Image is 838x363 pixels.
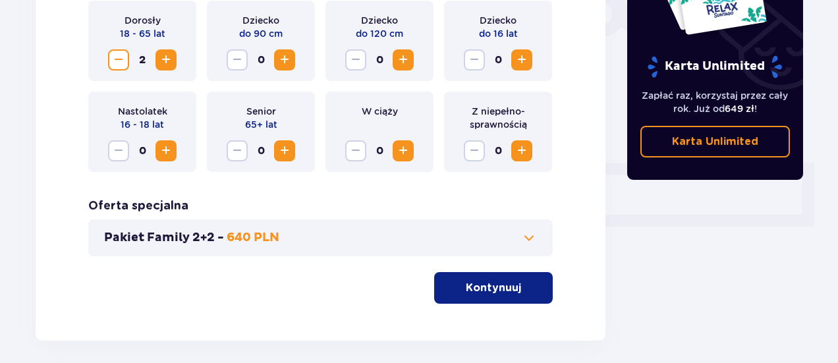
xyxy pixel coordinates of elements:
[356,27,403,40] p: do 120 cm
[242,14,279,27] p: Dziecko
[132,140,153,161] span: 0
[155,49,177,70] button: Zwiększ
[434,272,553,304] button: Kontynuuj
[246,105,276,118] p: Senior
[88,198,188,214] h3: Oferta specjalna
[239,27,283,40] p: do 90 cm
[155,140,177,161] button: Zwiększ
[132,49,153,70] span: 2
[227,230,279,246] p: 640 PLN
[250,49,271,70] span: 0
[120,27,165,40] p: 18 - 65 lat
[725,103,754,114] span: 649 zł
[108,49,129,70] button: Zmniejsz
[345,140,366,161] button: Zmniejsz
[480,14,517,27] p: Dziecko
[369,49,390,70] span: 0
[245,118,277,131] p: 65+ lat
[640,126,791,157] a: Karta Unlimited
[488,49,509,70] span: 0
[250,140,271,161] span: 0
[488,140,509,161] span: 0
[464,49,485,70] button: Zmniejsz
[227,140,248,161] button: Zmniejsz
[125,14,161,27] p: Dorosły
[361,14,398,27] p: Dziecko
[362,105,398,118] p: W ciąży
[274,49,295,70] button: Zwiększ
[369,140,390,161] span: 0
[464,140,485,161] button: Zmniejsz
[479,27,518,40] p: do 16 lat
[466,281,521,295] p: Kontynuuj
[104,230,537,246] button: Pakiet Family 2+2 -640 PLN
[511,49,532,70] button: Zwiększ
[455,105,542,131] p: Z niepełno­sprawnością
[104,230,224,246] p: Pakiet Family 2+2 -
[511,140,532,161] button: Zwiększ
[118,105,167,118] p: Nastolatek
[345,49,366,70] button: Zmniejsz
[274,140,295,161] button: Zwiększ
[108,140,129,161] button: Zmniejsz
[646,55,783,78] p: Karta Unlimited
[393,49,414,70] button: Zwiększ
[393,140,414,161] button: Zwiększ
[672,134,758,149] p: Karta Unlimited
[227,49,248,70] button: Zmniejsz
[640,89,791,115] p: Zapłać raz, korzystaj przez cały rok. Już od !
[121,118,164,131] p: 16 - 18 lat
